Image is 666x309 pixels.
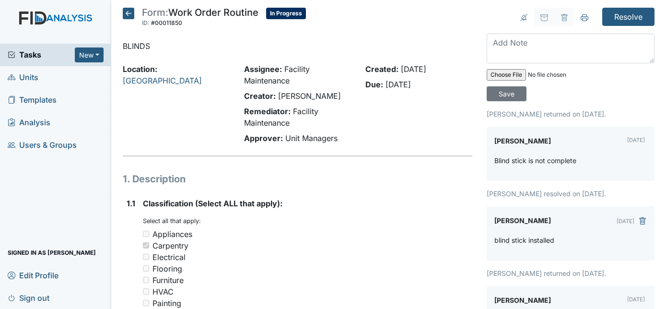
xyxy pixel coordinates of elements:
strong: Created: [365,64,398,74]
span: Users & Groups [8,138,77,153]
span: Units [8,70,38,85]
input: Painting [143,300,149,306]
span: Form: [142,7,168,18]
strong: Creator: [244,91,276,101]
div: Work Order Routine [142,8,258,29]
div: Appliances [152,228,192,240]
small: Select all that apply: [143,217,201,225]
small: [DATE] [627,137,645,143]
a: Tasks [8,49,75,60]
div: Flooring [152,263,182,274]
p: blind stick installed [494,235,554,245]
input: HVAC [143,288,149,295]
span: Unit Managers [285,133,338,143]
div: Electrical [152,251,186,263]
label: [PERSON_NAME] [494,134,551,148]
button: New [75,48,104,62]
small: [DATE] [617,218,634,225]
input: Save [487,86,526,101]
h1: 1. Description [123,172,473,186]
span: [PERSON_NAME] [278,91,341,101]
p: Blind stick is not complete [494,155,576,166]
label: 1.1 [127,198,135,209]
span: [DATE] [401,64,426,74]
small: [DATE] [627,296,645,303]
span: Templates [8,93,57,107]
label: [PERSON_NAME] [494,214,551,227]
p: BLINDS [123,40,473,52]
input: Resolve [602,8,654,26]
span: Classification (Select ALL that apply): [143,199,282,208]
div: Painting [152,297,181,309]
span: #00011850 [151,19,182,26]
a: [GEOGRAPHIC_DATA] [123,76,202,85]
div: Furniture [152,274,184,286]
input: Electrical [143,254,149,260]
span: Signed in as [PERSON_NAME] [8,245,96,260]
span: In Progress [266,8,306,19]
span: ID: [142,19,150,26]
p: [PERSON_NAME] returned on [DATE]. [487,109,654,119]
label: [PERSON_NAME] [494,294,551,307]
input: Furniture [143,277,149,283]
strong: Remediator: [244,107,291,116]
strong: Approver: [244,133,283,143]
strong: Due: [365,80,383,89]
span: Sign out [8,290,49,305]
div: HVAC [152,286,174,297]
input: Flooring [143,265,149,272]
p: [PERSON_NAME] returned on [DATE]. [487,268,654,278]
input: Appliances [143,231,149,237]
strong: Assignee: [244,64,282,74]
div: Carpentry [152,240,188,251]
strong: Location: [123,64,157,74]
span: Edit Profile [8,268,58,283]
input: Carpentry [143,242,149,249]
span: Analysis [8,115,50,130]
span: [DATE] [386,80,411,89]
p: [PERSON_NAME] resolved on [DATE]. [487,189,654,199]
